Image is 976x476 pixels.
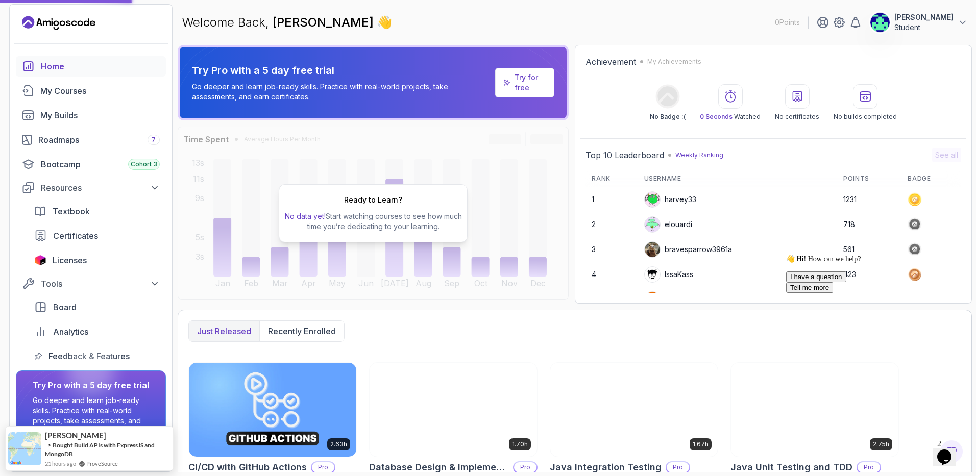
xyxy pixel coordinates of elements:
div: Roadmaps [38,134,160,146]
a: feedback [28,346,166,366]
p: 1.67h [693,440,709,448]
p: No builds completed [834,113,897,121]
h2: Ready to Learn? [344,195,402,205]
p: Pro [858,462,880,472]
img: Java Unit Testing and TDD card [731,363,898,457]
div: Bootcamp [41,158,160,170]
img: default monster avatar [645,192,660,207]
div: Tools [41,278,160,290]
button: Just released [189,321,259,341]
td: 718 [837,212,901,237]
p: Go deeper and learn job-ready skills. Practice with real-world projects, take assessments, and ea... [192,82,491,102]
div: elouardi [644,216,692,233]
p: Weekly Ranking [675,151,723,159]
span: -> [45,441,52,449]
p: Watched [700,113,761,121]
span: [PERSON_NAME] [45,431,106,440]
p: No Badge :( [650,113,686,121]
div: My Builds [40,109,160,121]
h2: Achievement [585,56,636,68]
a: board [28,297,166,317]
button: Recently enrolled [259,321,344,341]
a: courses [16,81,166,101]
div: harvey33 [644,191,696,208]
p: No certificates [775,113,819,121]
span: 👋 [377,14,392,31]
a: builds [16,105,166,126]
span: Feedback & Features [48,350,130,362]
p: Welcome Back, [182,14,392,31]
span: 0 Seconds [700,113,733,120]
img: default monster avatar [645,217,660,232]
span: 👋 Hi! How can we help? [4,5,79,12]
span: Board [53,301,77,313]
a: Bought Build APIs with ExpressJS and MongoDB [45,441,155,458]
img: user profile image [645,242,660,257]
img: user profile image [870,13,890,32]
span: Certificates [53,230,98,242]
span: Analytics [53,325,88,338]
button: user profile image[PERSON_NAME]Student [870,12,968,33]
span: 21 hours ago [45,459,76,468]
button: Tell me more [4,32,51,42]
th: Badge [901,170,961,187]
img: CI/CD with GitHub Actions card [189,363,356,457]
th: Rank [585,170,638,187]
a: Landing page [22,15,95,31]
iframe: chat widget [782,250,966,430]
td: 1 [585,187,638,212]
div: IssaKass [644,266,693,283]
div: Home [41,60,160,72]
h2: CI/CD with GitHub Actions [188,460,307,474]
h2: Database Design & Implementation [369,460,509,474]
a: bootcamp [16,154,166,174]
td: 3 [585,237,638,262]
a: ProveSource [86,460,118,467]
a: Try for free [515,72,546,93]
h2: Java Integration Testing [550,460,662,474]
img: user profile image [645,292,660,307]
p: [PERSON_NAME] [894,12,954,22]
a: Try for free [495,68,554,97]
p: Just released [197,325,251,337]
span: [PERSON_NAME] [273,15,377,30]
button: Tools [16,274,166,293]
button: I have a question [4,21,64,32]
span: 7 [152,136,156,144]
a: roadmaps [16,130,166,150]
td: 2 [585,212,638,237]
a: textbook [28,201,166,221]
p: My Achievements [647,58,701,66]
p: Pro [667,462,689,472]
p: Pro [312,462,334,472]
div: wildmongoosefb425 [644,291,734,308]
a: home [16,56,166,77]
th: Username [638,170,838,187]
span: Cohort 3 [131,160,157,168]
button: Resources [16,179,166,197]
img: Database Design & Implementation card [370,363,537,457]
img: user profile image [645,267,660,282]
td: 561 [837,237,901,262]
td: 5 [585,287,638,312]
img: Java Integration Testing card [550,363,718,457]
p: 0 Points [775,17,800,28]
p: Recently enrolled [268,325,336,337]
img: provesource social proof notification image [8,432,41,465]
button: See all [932,148,961,162]
a: analytics [28,321,166,342]
p: 2.63h [330,440,347,448]
div: bravesparrow3961a [644,241,732,258]
a: certificates [28,226,166,246]
p: 1.70h [512,440,528,448]
th: Points [837,170,901,187]
iframe: chat widget [933,435,966,466]
div: Resources [41,182,160,194]
div: My Courses [40,85,160,97]
p: Pro [514,462,536,472]
p: Start watching courses to see how much time you’re dedicating to your learning. [283,211,463,232]
p: Go deeper and learn job-ready skills. Practice with real-world projects, take assessments, and ea... [33,395,149,436]
p: Student [894,22,954,33]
